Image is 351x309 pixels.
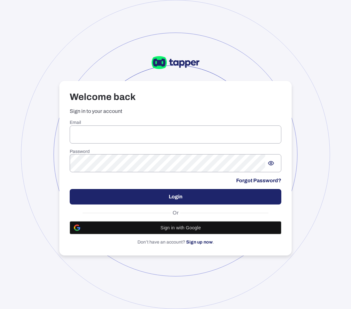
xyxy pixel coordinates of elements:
span: Sign in with Google [84,225,277,230]
h6: Email [70,120,281,125]
a: Forgot Password? [236,177,281,184]
a: Sign up now [186,240,213,244]
span: Or [171,210,180,216]
h3: Welcome back [70,91,281,103]
button: Sign in with Google [70,221,281,234]
p: Sign in to your account [70,108,281,115]
button: Login [70,189,281,204]
button: Show password [265,157,277,169]
h6: Password [70,149,281,154]
p: Don’t have an account? . [70,239,281,245]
